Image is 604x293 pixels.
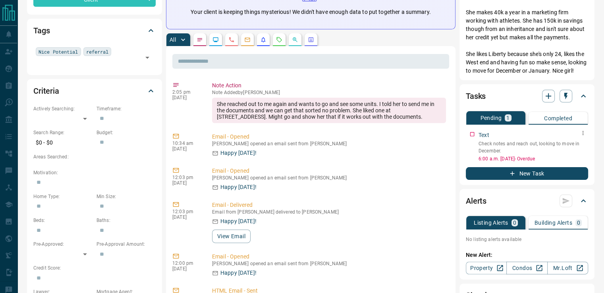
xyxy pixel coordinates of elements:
p: Happy [DATE]! [220,183,257,191]
p: [DATE] [172,266,200,272]
button: Open [142,52,153,63]
p: Check notes and reach out, looking to move in December. [479,140,588,154]
p: 6:00 a.m. [DATE] - Overdue [479,155,588,162]
p: [PERSON_NAME] opened an email sent from [PERSON_NAME] [212,175,446,181]
h2: Alerts [466,195,486,207]
p: All [170,37,176,42]
div: Criteria [33,81,156,100]
p: New Alert: [466,251,588,259]
p: 12:03 pm [172,175,200,180]
p: $0 - $0 [33,136,93,149]
p: Note Action [212,81,446,90]
svg: Emails [244,37,251,43]
p: Areas Searched: [33,153,156,160]
a: Mr.Loft [547,262,588,274]
p: Email from [PERSON_NAME] delivered to [PERSON_NAME] [212,209,446,215]
button: View Email [212,229,251,243]
p: Home Type: [33,193,93,200]
div: Alerts [466,191,588,210]
h2: Criteria [33,85,59,97]
p: Your client is keeping things mysterious! We didn't have enough data to put together a summary. [191,8,430,16]
p: [PERSON_NAME] opened an email sent from [PERSON_NAME] [212,261,446,266]
p: [DATE] [172,95,200,100]
p: Happy [DATE]! [220,149,257,157]
p: Baths: [96,217,156,224]
p: Email - Delivered [212,201,446,209]
div: Tags [33,21,156,40]
p: Budget: [96,129,156,136]
p: Listing Alerts [474,220,508,226]
p: Pre-Approval Amount: [96,241,156,248]
svg: Opportunities [292,37,298,43]
p: Email - Opened [212,167,446,175]
p: [DATE] [172,214,200,220]
p: Credit Score: [33,264,156,272]
p: [DATE] [172,180,200,186]
p: 10:34 am [172,141,200,146]
a: Condos [506,262,547,274]
div: She reached out to me again and wants to go and see some units. I told her to send me in the docu... [212,98,446,123]
svg: Lead Browsing Activity [212,37,219,43]
p: 2:05 pm [172,89,200,95]
h2: Tags [33,24,50,37]
p: Beds: [33,217,93,224]
svg: Requests [276,37,282,43]
svg: Agent Actions [308,37,314,43]
p: Motivation: [33,169,156,176]
p: 1 [506,115,509,121]
p: Happy [DATE]! [220,217,257,226]
div: Tasks [466,87,588,106]
p: Happy [DATE]! [220,269,257,277]
p: 12:03 pm [172,209,200,214]
p: [PERSON_NAME] opened an email sent from [PERSON_NAME] [212,141,446,146]
p: Min Size: [96,193,156,200]
p: 0 [513,220,516,226]
svg: Notes [197,37,203,43]
span: Nice Potential [39,48,78,56]
p: Building Alerts [535,220,572,226]
a: Property [466,262,507,274]
button: New Task [466,167,588,180]
h2: Tasks [466,90,486,102]
p: Text [479,131,489,139]
p: Timeframe: [96,105,156,112]
p: Search Range: [33,129,93,136]
p: Pre-Approved: [33,241,93,248]
p: Completed [544,116,572,121]
p: Note Added by [PERSON_NAME] [212,90,446,95]
p: Email - Opened [212,133,446,141]
p: 0 [577,220,580,226]
span: referral [86,48,109,56]
p: 12:00 pm [172,260,200,266]
svg: Calls [228,37,235,43]
p: Actively Searching: [33,105,93,112]
p: [DATE] [172,146,200,152]
svg: Listing Alerts [260,37,266,43]
p: No listing alerts available [466,236,588,243]
p: Pending [480,115,502,121]
p: Email - Opened [212,253,446,261]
